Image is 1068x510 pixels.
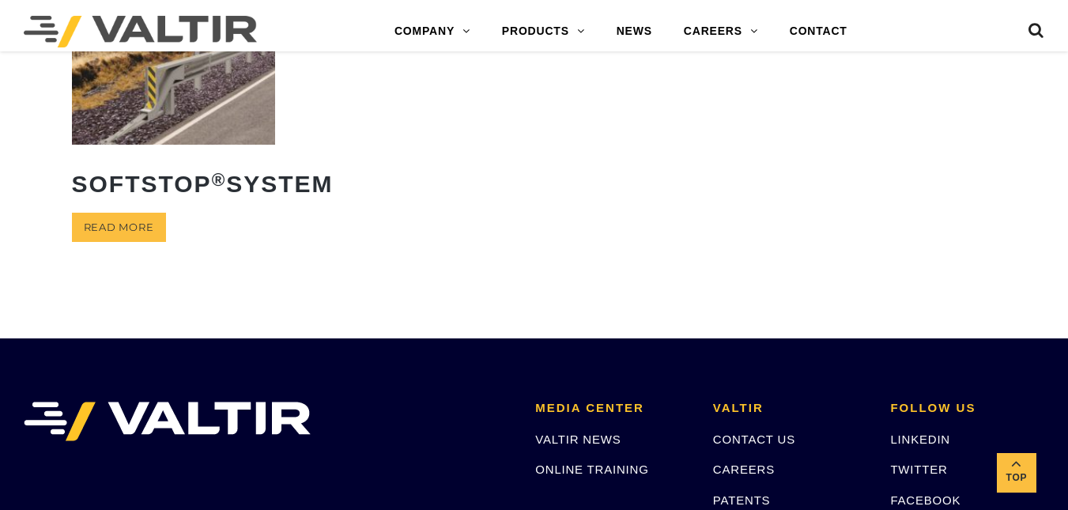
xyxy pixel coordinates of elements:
a: VALTIR NEWS [535,433,621,446]
a: Top [997,453,1036,493]
a: CONTACT [774,16,863,47]
a: PRODUCTS [486,16,601,47]
h2: MEDIA CENTER [535,402,689,415]
a: COMPANY [379,16,486,47]
a: NEWS [601,16,668,47]
a: CONTACT US [713,433,795,446]
a: SoftStop®System [72,17,276,208]
a: TWITTER [890,463,947,476]
img: VALTIR [24,402,311,441]
img: SoftStop System End Terminal [72,17,276,144]
a: CAREERS [713,463,775,476]
img: Valtir [24,16,257,47]
h2: FOLLOW US [890,402,1044,415]
a: Read more about “SoftStop® System” [72,213,166,242]
h2: SoftStop System [72,159,276,209]
sup: ® [212,170,227,190]
a: PATENTS [713,493,771,507]
a: CAREERS [668,16,774,47]
a: ONLINE TRAINING [535,463,648,476]
span: Top [997,469,1036,487]
a: LINKEDIN [890,433,950,446]
h2: VALTIR [713,402,867,415]
a: FACEBOOK [890,493,960,507]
